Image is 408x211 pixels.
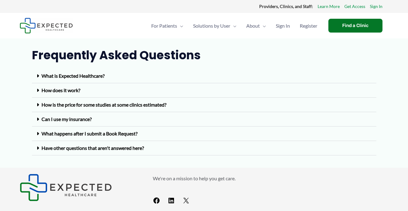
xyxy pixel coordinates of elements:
[42,116,92,122] a: Can I use my insurance?
[42,102,166,107] a: How is the price for some studies at some clinics estimated?
[146,15,188,37] a: For PatientsMenu Toggle
[276,15,290,37] span: Sign In
[300,15,317,37] span: Register
[241,15,271,37] a: AboutMenu Toggle
[271,15,295,37] a: Sign In
[193,15,230,37] span: Solutions by User
[328,19,382,33] a: Find a Clinic
[32,141,376,155] div: Have other questions that aren't answered here?
[42,145,144,151] a: Have other questions that aren't answered here?
[259,4,313,9] strong: Providers, Clinics, and Staff:
[42,87,80,93] a: How does it work?
[370,2,382,10] a: Sign In
[318,2,340,10] a: Learn More
[151,15,177,37] span: For Patients
[260,15,266,37] span: Menu Toggle
[32,48,376,63] h2: Frequently Asked Questions
[188,15,241,37] a: Solutions by UserMenu Toggle
[32,112,376,127] div: Can I use my insurance?
[42,131,137,136] a: What happens after I submit a Book Request?
[230,15,236,37] span: Menu Toggle
[20,174,112,201] img: Expected Healthcare Logo - side, dark font, small
[177,15,183,37] span: Menu Toggle
[20,174,137,201] aside: Footer Widget 1
[153,174,389,183] p: We're on a mission to help you get care.
[344,2,365,10] a: Get Access
[32,83,376,98] div: How does it work?
[32,98,376,112] div: How is the price for some studies at some clinics estimated?
[32,69,376,83] div: What is Expected Healthcare?
[32,127,376,141] div: What happens after I submit a Book Request?
[146,15,322,37] nav: Primary Site Navigation
[20,18,73,33] img: Expected Healthcare Logo - side, dark font, small
[295,15,322,37] a: Register
[246,15,260,37] span: About
[153,174,389,207] aside: Footer Widget 2
[42,73,105,79] a: What is Expected Healthcare?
